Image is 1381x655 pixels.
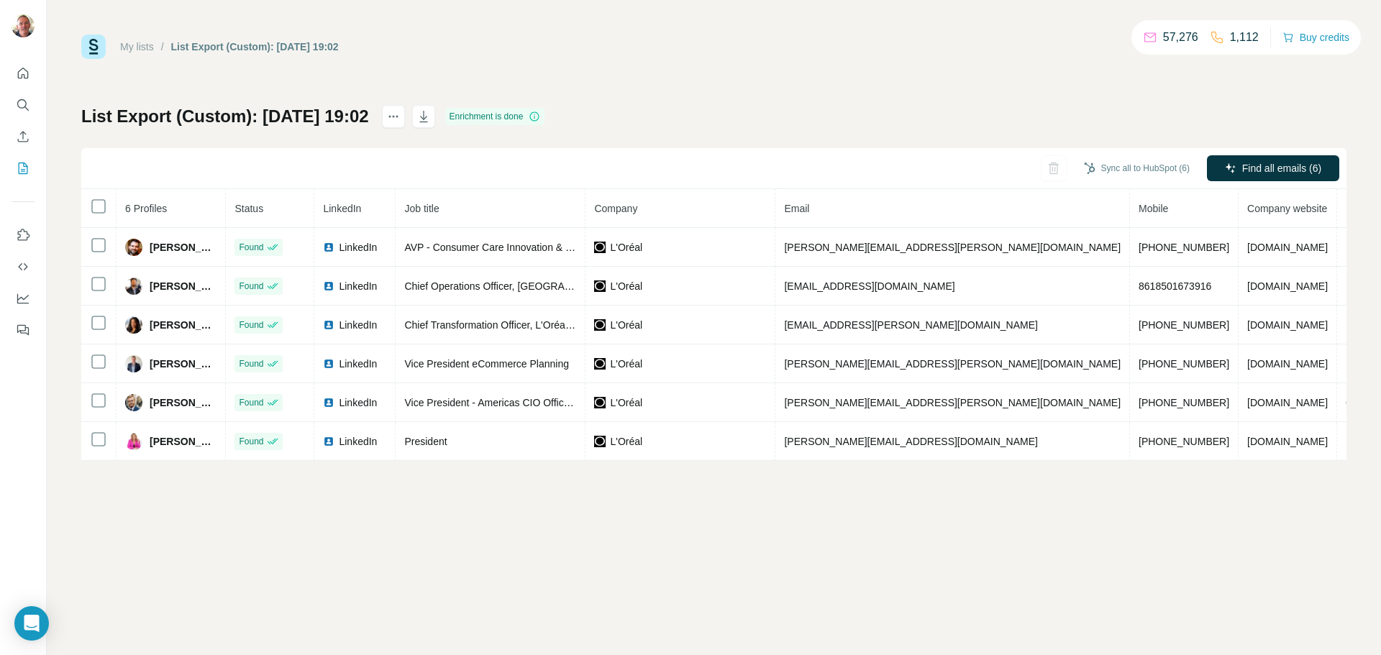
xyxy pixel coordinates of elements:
[784,203,809,214] span: Email
[161,40,164,54] li: /
[1247,203,1327,214] span: Company website
[125,394,142,411] img: Avatar
[323,358,334,370] img: LinkedIn logo
[239,435,263,448] span: Found
[1139,203,1168,214] span: Mobile
[323,242,334,253] img: LinkedIn logo
[1139,358,1229,370] span: [PHONE_NUMBER]
[12,222,35,248] button: Use Surfe on LinkedIn
[339,240,377,255] span: LinkedIn
[1139,280,1211,292] span: 8618501673916
[404,397,649,408] span: Vice President - Americas CIO Office & Transformation
[404,436,447,447] span: President
[404,319,675,331] span: Chief Transformation Officer, L'Oréal [GEOGRAPHIC_DATA]
[14,606,49,641] div: Open Intercom Messenger
[1247,436,1328,447] span: [DOMAIN_NAME]
[150,318,217,332] span: [PERSON_NAME]
[1247,280,1328,292] span: [DOMAIN_NAME]
[1230,29,1259,46] p: 1,112
[239,319,263,331] span: Found
[594,242,606,253] img: company-logo
[784,397,1121,408] span: [PERSON_NAME][EMAIL_ADDRESS][PERSON_NAME][DOMAIN_NAME]
[594,397,606,408] img: company-logo
[12,92,35,118] button: Search
[404,280,622,292] span: Chief Operations Officer, [GEOGRAPHIC_DATA]
[339,357,377,371] span: LinkedIn
[150,279,217,293] span: [PERSON_NAME]
[1163,29,1198,46] p: 57,276
[339,434,377,449] span: LinkedIn
[120,41,154,52] a: My lists
[125,239,142,256] img: Avatar
[125,316,142,334] img: Avatar
[323,436,334,447] img: LinkedIn logo
[404,242,616,253] span: AVP - Consumer Care Innovation & Intelligence
[610,395,642,410] span: L'Oréal
[339,395,377,410] span: LinkedIn
[339,318,377,332] span: LinkedIn
[404,203,439,214] span: Job title
[150,395,217,410] span: [PERSON_NAME]
[1282,27,1349,47] button: Buy credits
[382,105,405,128] button: actions
[1139,242,1229,253] span: [PHONE_NUMBER]
[594,319,606,331] img: company-logo
[81,35,106,59] img: Surfe Logo
[239,357,263,370] span: Found
[12,254,35,280] button: Use Surfe API
[445,108,545,125] div: Enrichment is done
[12,155,35,181] button: My lists
[1074,157,1200,179] button: Sync all to HubSpot (6)
[610,357,642,371] span: L'Oréal
[239,280,263,293] span: Found
[323,319,334,331] img: LinkedIn logo
[239,396,263,409] span: Found
[171,40,339,54] div: List Export (Custom): [DATE] 19:02
[12,14,35,37] img: Avatar
[150,240,217,255] span: [PERSON_NAME]
[125,203,167,214] span: 6 Profiles
[1247,242,1328,253] span: [DOMAIN_NAME]
[239,241,263,254] span: Found
[323,397,334,408] img: LinkedIn logo
[610,434,642,449] span: L'Oréal
[594,280,606,292] img: company-logo
[594,358,606,370] img: company-logo
[594,203,637,214] span: Company
[12,60,35,86] button: Quick start
[1247,397,1328,408] span: [DOMAIN_NAME]
[150,357,217,371] span: [PERSON_NAME]
[125,433,142,450] img: Avatar
[1207,155,1339,181] button: Find all emails (6)
[150,434,217,449] span: [PERSON_NAME]
[1139,319,1229,331] span: [PHONE_NUMBER]
[339,279,377,293] span: LinkedIn
[12,285,35,311] button: Dashboard
[784,436,1037,447] span: [PERSON_NAME][EMAIL_ADDRESS][DOMAIN_NAME]
[594,436,606,447] img: company-logo
[784,242,1121,253] span: [PERSON_NAME][EMAIL_ADDRESS][PERSON_NAME][DOMAIN_NAME]
[1139,397,1229,408] span: [PHONE_NUMBER]
[1242,161,1321,175] span: Find all emails (6)
[125,278,142,295] img: Avatar
[1247,358,1328,370] span: [DOMAIN_NAME]
[12,124,35,150] button: Enrich CSV
[1139,436,1229,447] span: [PHONE_NUMBER]
[323,280,334,292] img: LinkedIn logo
[234,203,263,214] span: Status
[81,105,369,128] h1: List Export (Custom): [DATE] 19:02
[610,240,642,255] span: L'Oréal
[784,319,1037,331] span: [EMAIL_ADDRESS][PERSON_NAME][DOMAIN_NAME]
[1247,319,1328,331] span: [DOMAIN_NAME]
[125,355,142,372] img: Avatar
[784,358,1121,370] span: [PERSON_NAME][EMAIL_ADDRESS][PERSON_NAME][DOMAIN_NAME]
[12,317,35,343] button: Feedback
[404,358,569,370] span: Vice President eCommerce Planning
[323,203,361,214] span: LinkedIn
[784,280,954,292] span: [EMAIL_ADDRESS][DOMAIN_NAME]
[610,279,642,293] span: L'Oréal
[610,318,642,332] span: L'Oréal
